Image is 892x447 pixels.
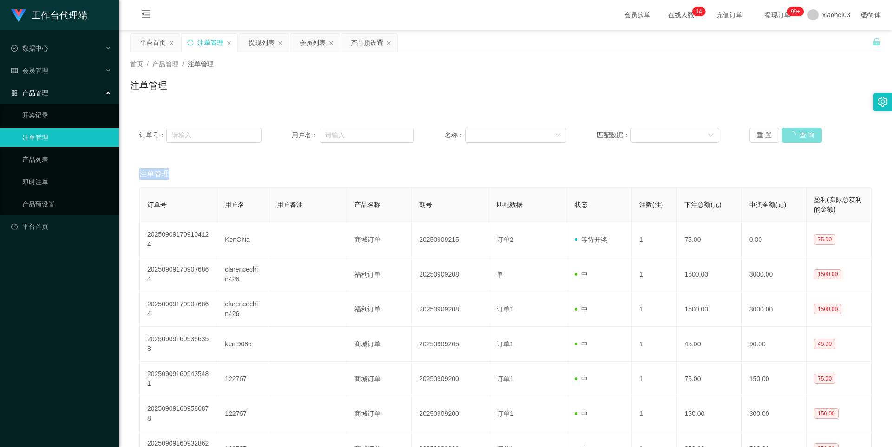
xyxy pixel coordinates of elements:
span: 用户名： [292,130,320,140]
span: 盈利(实际总获利的金额) [814,196,862,213]
span: 1500.00 [814,269,841,279]
i: 图标: setting [878,97,888,107]
td: 90.00 [742,327,807,362]
td: 1 [632,327,677,362]
td: 45.00 [677,327,741,362]
span: 1500.00 [814,304,841,314]
td: 3000.00 [742,257,807,292]
i: 图标: check-circle-o [11,45,18,52]
a: 工作台代理端 [11,11,87,19]
span: 产品管理 [152,60,178,68]
td: 20250909205 [412,327,489,362]
span: / [182,60,184,68]
td: 商城订单 [347,222,412,257]
td: 122767 [217,396,269,431]
span: 注单管理 [188,60,214,68]
td: 商城订单 [347,396,412,431]
span: 注数(注) [639,201,663,208]
td: 122767 [217,362,269,396]
span: 订单1 [497,340,513,348]
td: 20250909215 [412,222,489,257]
td: 202509091709076864 [140,257,217,292]
i: 图标: menu-fold [130,0,162,30]
td: 1 [632,292,677,327]
input: 请输入 [166,128,261,143]
td: 75.00 [677,362,741,396]
span: 中 [575,305,588,313]
td: 20250909208 [412,257,489,292]
i: 图标: close [386,40,392,46]
input: 请输入 [320,128,414,143]
td: KenChia [217,222,269,257]
td: 1 [632,362,677,396]
a: 注单管理 [22,128,111,147]
p: 1 [695,7,699,16]
a: 开奖记录 [22,106,111,124]
span: 订单1 [497,375,513,382]
div: 产品预设置 [351,34,383,52]
td: 1 [632,396,677,431]
div: 平台首页 [140,34,166,52]
span: 订单1 [497,305,513,313]
sup: 1133 [787,7,804,16]
td: 0.00 [742,222,807,257]
td: 3000.00 [742,292,807,327]
td: 150.00 [742,362,807,396]
span: 45.00 [814,339,835,349]
span: 会员管理 [11,67,48,74]
span: 等待开奖 [575,236,607,243]
span: 用户备注 [277,201,303,208]
span: 下注总额(元) [684,201,721,208]
span: 中 [575,410,588,417]
span: 单 [497,271,503,278]
a: 图标: dashboard平台首页 [11,217,111,236]
h1: 注单管理 [130,78,167,92]
span: 数据中心 [11,45,48,52]
td: 75.00 [677,222,741,257]
i: 图标: down [555,132,561,139]
i: 图标: close [226,40,232,46]
td: 1 [632,222,677,257]
span: 中奖金额(元) [749,201,786,208]
div: 提现列表 [249,34,275,52]
button: 重 置 [749,128,779,143]
td: 1 [632,257,677,292]
span: 订单1 [497,410,513,417]
td: 20250909208 [412,292,489,327]
td: 202509091609435481 [140,362,217,396]
td: 商城订单 [347,327,412,362]
span: 75.00 [814,234,835,245]
span: 订单号： [139,130,166,140]
span: 提现订单 [760,12,795,18]
a: 产品预设置 [22,195,111,214]
span: 注单管理 [139,168,169,180]
span: 用户名 [225,201,244,208]
span: 产品名称 [354,201,380,208]
div: 会员列表 [300,34,326,52]
i: 图标: global [861,12,868,18]
span: 75.00 [814,374,835,384]
i: 图标: unlock [872,38,881,46]
td: 202509091609586878 [140,396,217,431]
span: 名称： [445,130,465,140]
p: 4 [699,7,702,16]
span: 中 [575,271,588,278]
span: 订单2 [497,236,513,243]
td: 福利订单 [347,292,412,327]
span: 产品管理 [11,89,48,97]
i: 图标: close [328,40,334,46]
i: 图标: close [277,40,283,46]
td: 20250909200 [412,362,489,396]
td: 202509091709104124 [140,222,217,257]
span: 中 [575,340,588,348]
span: 状态 [575,201,588,208]
td: 300.00 [742,396,807,431]
td: 20250909200 [412,396,489,431]
span: 在线人数 [663,12,699,18]
span: 中 [575,375,588,382]
i: 图标: close [169,40,174,46]
span: 匹配数据 [497,201,523,208]
span: 首页 [130,60,143,68]
a: 即时注单 [22,173,111,191]
i: 图标: appstore-o [11,90,18,96]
